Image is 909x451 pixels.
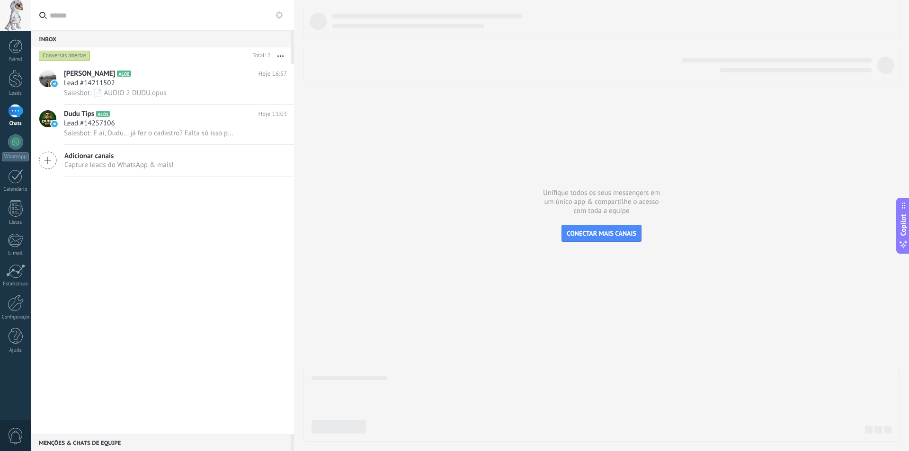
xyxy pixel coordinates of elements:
[561,225,642,242] button: CONECTAR MAIS CANAIS
[96,111,110,117] span: A101
[2,347,29,354] div: Ajuda
[567,229,636,238] span: CONECTAR MAIS CANAIS
[64,160,174,169] span: Capture leads do WhatsApp & mais!
[64,119,115,128] span: Lead #14257106
[2,250,29,256] div: E-mail
[31,434,291,451] div: Menções & Chats de equipe
[2,281,29,287] div: Estatísticas
[2,314,29,320] div: Configurações
[2,152,29,161] div: WhatsApp
[2,220,29,226] div: Listas
[64,129,235,138] span: Salesbot: E aí, Dudu… já fez o cadastro? Falta só isso pra eu liberar teu acesso VIP. 🔑
[51,121,58,127] img: icon
[51,80,58,87] img: icon
[2,186,29,193] div: Calendário
[899,214,908,236] span: Copilot
[31,30,291,47] div: Inbox
[2,90,29,97] div: Leads
[39,50,90,62] div: Conversas abertas
[249,51,270,61] div: Total: 2
[258,69,287,79] span: Hoje 16:57
[64,69,115,79] span: [PERSON_NAME]
[117,71,131,77] span: A100
[270,47,291,64] button: Mais
[31,105,294,144] a: avatariconDudu TipsA101Hoje 11:03Lead #14257106Salesbot: E aí, Dudu… já fez o cadastro? Falta só ...
[31,64,294,104] a: avataricon[PERSON_NAME]A100Hoje 16:57Lead #14211502Salesbot: 📄 AUDIO 2 DUDU.opus
[2,121,29,127] div: Chats
[64,88,167,97] span: Salesbot: 📄 AUDIO 2 DUDU.opus
[2,56,29,62] div: Painel
[64,151,174,160] span: Adicionar canais
[64,109,94,119] span: Dudu Tips
[64,79,115,88] span: Lead #14211502
[258,109,287,119] span: Hoje 11:03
